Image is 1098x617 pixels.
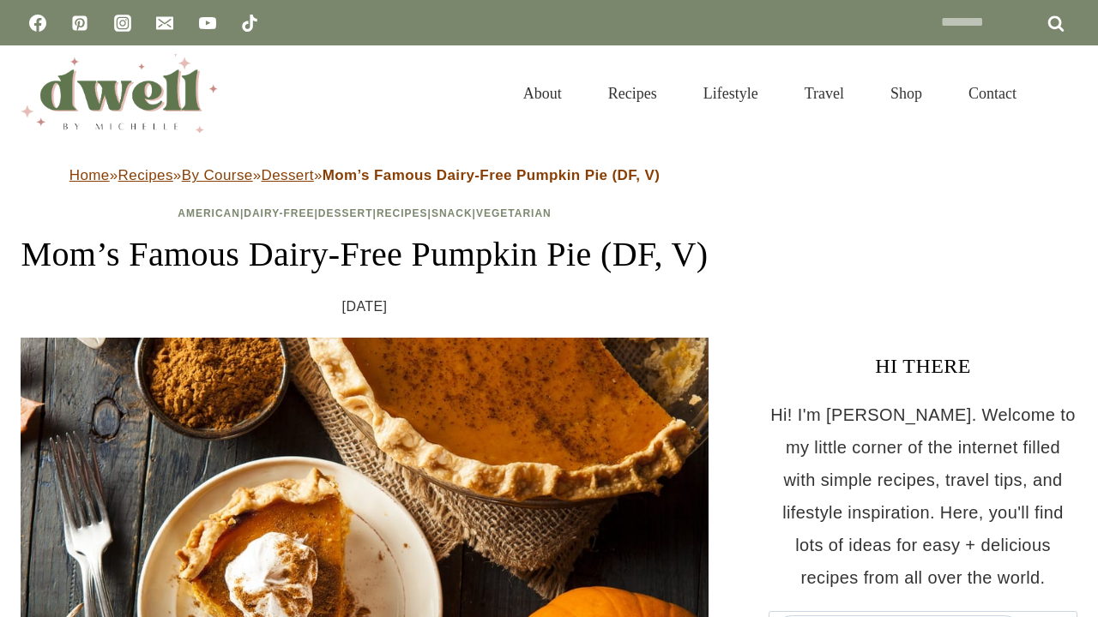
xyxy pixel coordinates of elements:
[500,63,1040,123] nav: Primary Navigation
[106,6,140,40] a: Instagram
[867,63,945,123] a: Shop
[244,207,314,219] a: Dairy-Free
[148,6,182,40] a: Email
[63,6,97,40] a: Pinterest
[118,167,173,183] a: Recipes
[21,54,218,133] img: DWELL by michelle
[21,6,55,40] a: Facebook
[69,167,110,183] a: Home
[781,63,867,123] a: Travel
[945,63,1040,123] a: Contact
[342,294,388,320] time: [DATE]
[323,167,660,183] strong: Mom’s Famous Dairy-Free Pumpkin Pie (DF, V)
[500,63,585,123] a: About
[769,350,1077,381] h3: HI THERE
[769,398,1077,594] p: Hi! I'm [PERSON_NAME]. Welcome to my little corner of the internet filled with simple recipes, tr...
[318,207,373,219] a: Dessert
[69,167,660,183] span: » » » »
[178,207,552,219] span: | | | | |
[431,207,473,219] a: Snack
[190,6,225,40] a: YouTube
[21,229,709,280] h1: Mom’s Famous Dairy-Free Pumpkin Pie (DF, V)
[680,63,781,123] a: Lifestyle
[232,6,267,40] a: TikTok
[178,207,240,219] a: American
[182,167,253,183] a: By Course
[377,207,428,219] a: Recipes
[1048,79,1077,108] button: View Search Form
[262,167,314,183] a: Dessert
[476,207,552,219] a: Vegetarian
[585,63,680,123] a: Recipes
